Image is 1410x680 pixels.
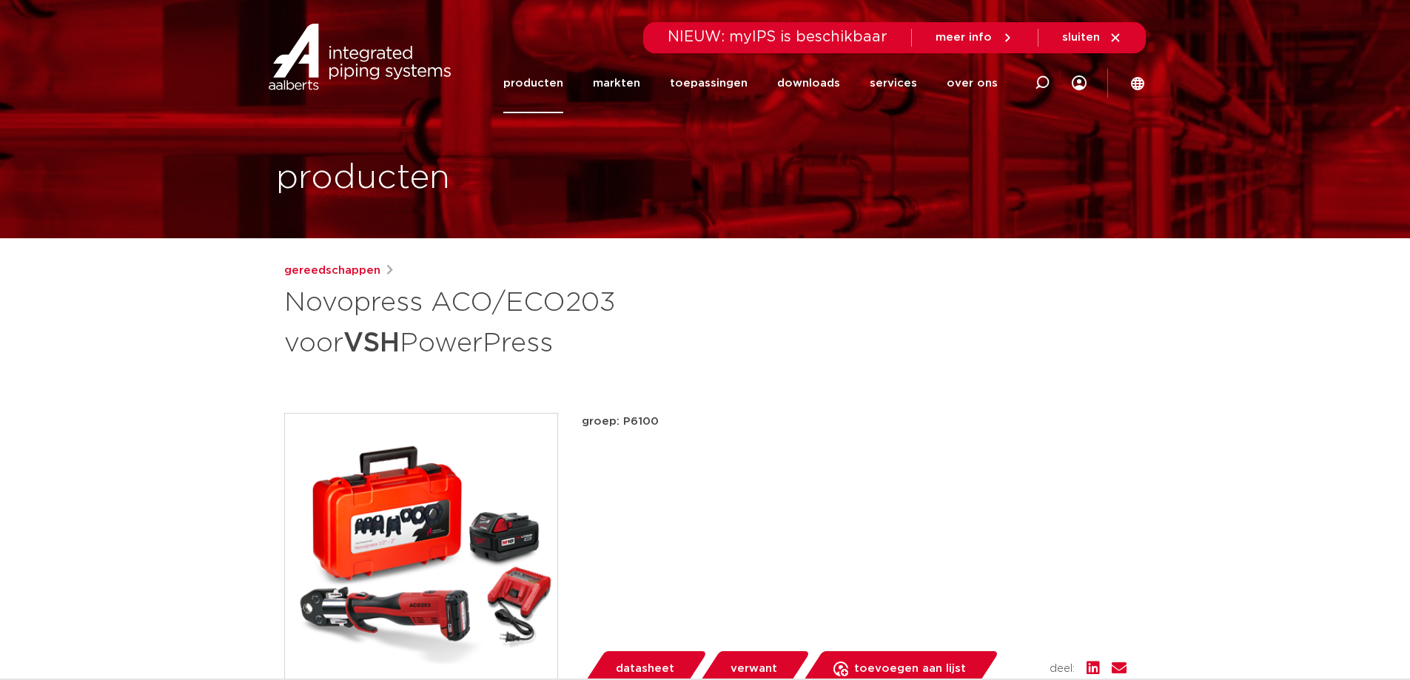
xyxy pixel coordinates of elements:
[276,155,450,202] h1: producten
[1072,53,1087,113] div: my IPS
[777,53,840,113] a: downloads
[593,53,640,113] a: markten
[1062,32,1100,43] span: sluiten
[947,53,998,113] a: over ons
[503,53,563,113] a: producten
[582,413,1127,431] p: groep: P6100
[284,286,840,366] h1: Novopress ACO/ECO203 voor PowerPress
[870,53,917,113] a: services
[503,53,998,113] nav: Menu
[936,32,992,43] span: meer info
[670,53,748,113] a: toepassingen
[1050,660,1075,678] span: deel:
[936,31,1014,44] a: meer info
[668,30,887,44] span: NIEUW: myIPS is beschikbaar
[1062,31,1122,44] a: sluiten
[343,330,400,357] strong: VSH
[284,262,380,280] a: gereedschappen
